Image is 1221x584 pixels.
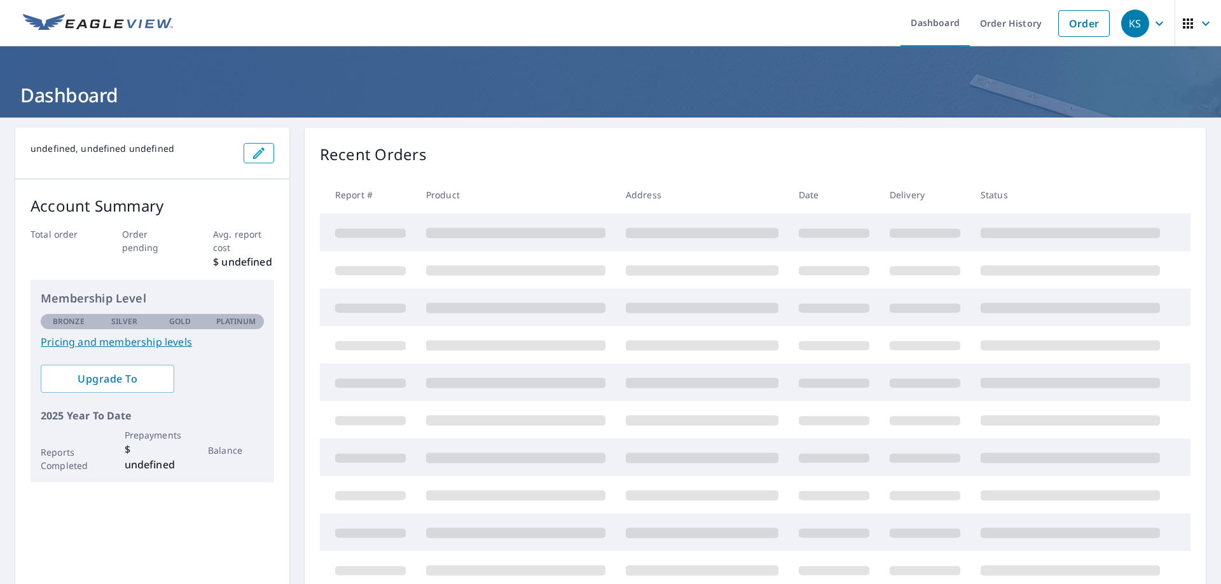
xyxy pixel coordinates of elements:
a: Pricing and membership levels [41,334,264,350]
a: Order [1058,10,1110,37]
p: Total order [31,227,92,241]
p: undefined, undefined undefined [31,143,233,154]
p: 2025 Year To Date [41,408,264,423]
p: Bronze [53,316,85,327]
p: Recent Orders [320,143,427,166]
th: Report # [320,176,416,214]
p: Silver [111,316,138,327]
p: Gold [169,316,191,327]
p: Avg. report cost [213,227,274,254]
p: $ undefined [125,442,181,472]
p: Membership Level [41,290,264,307]
th: Status [970,176,1170,214]
div: KS [1121,10,1149,37]
p: Prepayments [125,428,181,442]
h1: Dashboard [15,82,1206,108]
a: Upgrade To [41,365,174,393]
th: Address [616,176,789,214]
p: Account Summary [31,194,274,217]
p: $ undefined [213,254,274,269]
span: Upgrade To [51,372,164,386]
p: Order pending [122,227,183,254]
p: Balance [208,444,264,457]
th: Date [789,176,880,214]
p: Reports Completed [41,445,97,472]
th: Product [416,176,616,214]
img: EV Logo [23,14,173,33]
p: Platinum [216,316,256,327]
th: Delivery [880,176,970,214]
